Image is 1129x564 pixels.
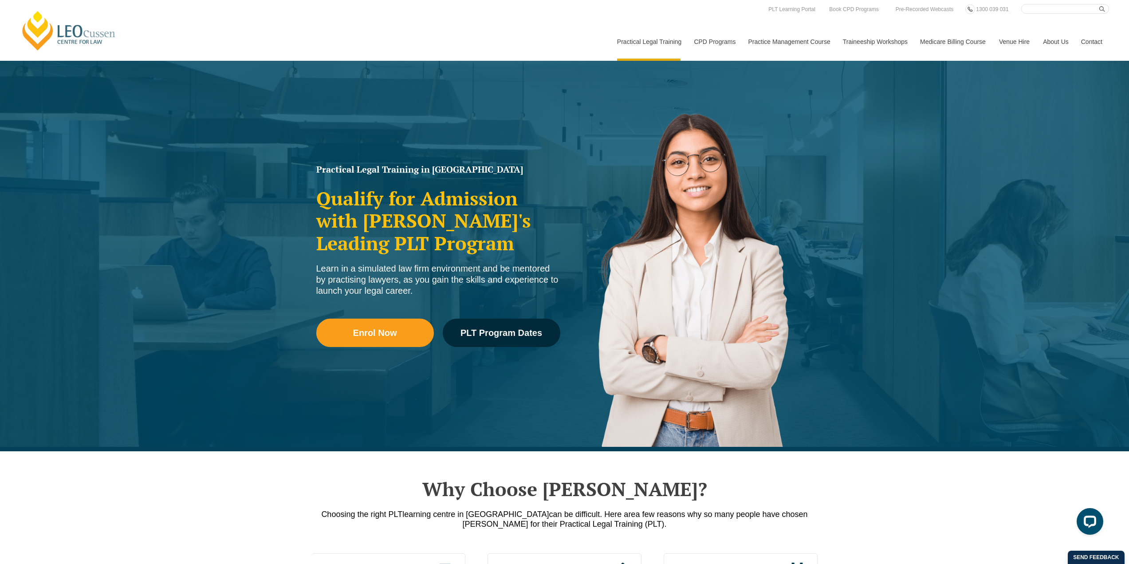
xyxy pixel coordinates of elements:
a: Practical Legal Training [610,23,688,61]
a: Practice Management Course [742,23,836,61]
a: About Us [1036,23,1074,61]
a: Contact [1074,23,1109,61]
a: Traineeship Workshops [836,23,913,61]
a: PLT Program Dates [443,319,560,347]
span: learning centre in [GEOGRAPHIC_DATA] [402,510,549,519]
a: PLT Learning Portal [766,4,818,14]
span: can be difficult. Here are [549,510,636,519]
a: 1300 039 031 [974,4,1011,14]
a: Medicare Billing Course [913,23,992,61]
h1: Practical Legal Training in [GEOGRAPHIC_DATA] [316,165,560,174]
h2: Why Choose [PERSON_NAME]? [312,478,818,500]
h2: Qualify for Admission with [PERSON_NAME]'s Leading PLT Program [316,187,560,254]
a: CPD Programs [687,23,741,61]
span: PLT Program Dates [460,328,542,337]
a: [PERSON_NAME] Centre for Law [20,10,118,51]
p: a few reasons why so many people have chosen [PERSON_NAME] for their Practical Legal Training (PLT). [312,509,818,529]
iframe: LiveChat chat widget [1070,505,1107,542]
span: Choosing the right PLT [321,510,402,519]
span: 1300 039 031 [976,6,1008,12]
a: Enrol Now [316,319,434,347]
div: Learn in a simulated law firm environment and be mentored by practising lawyers, as you gain the ... [316,263,560,296]
a: Book CPD Programs [827,4,881,14]
a: Venue Hire [992,23,1036,61]
a: Pre-Recorded Webcasts [893,4,956,14]
span: Enrol Now [353,328,397,337]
